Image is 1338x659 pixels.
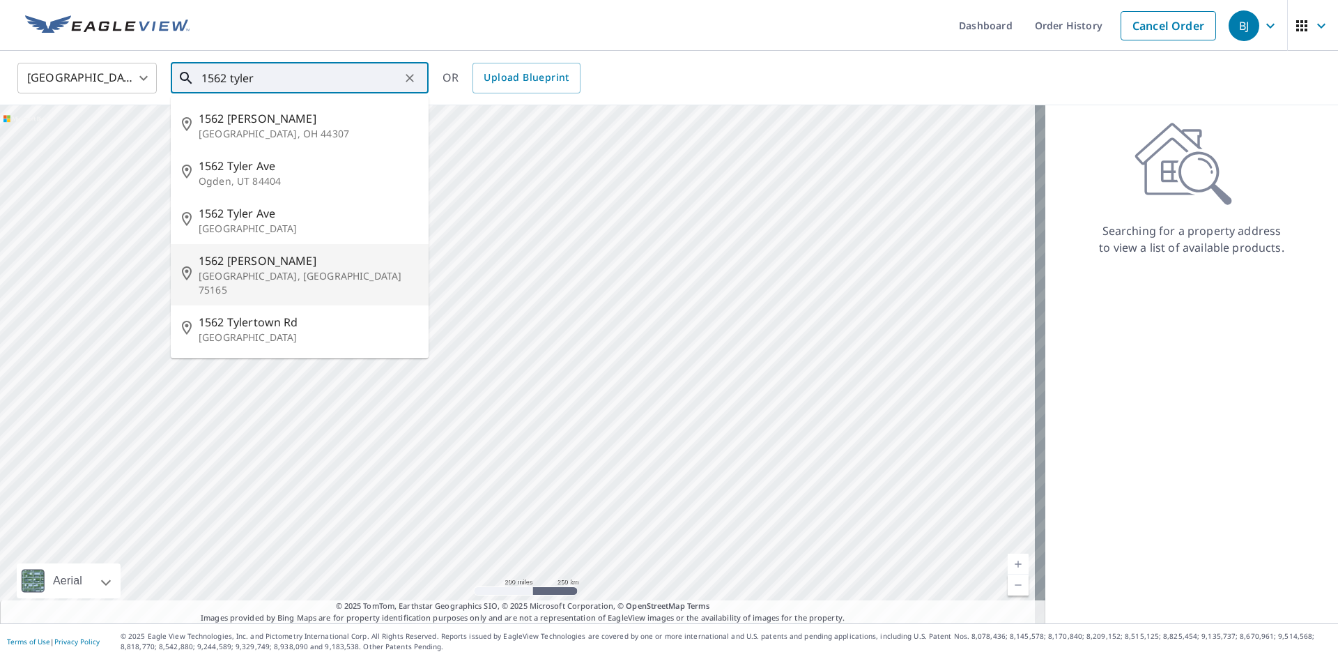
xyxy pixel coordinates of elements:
p: [GEOGRAPHIC_DATA], [GEOGRAPHIC_DATA] 75165 [199,269,417,297]
span: 1562 Tylertown Rd [199,314,417,331]
p: [GEOGRAPHIC_DATA] [199,222,417,236]
span: 1562 [PERSON_NAME] [199,252,417,269]
p: [GEOGRAPHIC_DATA], OH 44307 [199,127,417,141]
p: | [7,637,100,646]
a: Current Level 5, Zoom In [1008,554,1029,575]
p: Ogden, UT 84404 [199,174,417,188]
img: EV Logo [25,15,190,36]
span: 1562 Tyler Ave [199,205,417,222]
span: 1562 Tyler Ave [199,158,417,174]
span: 1562 [PERSON_NAME] [199,110,417,127]
div: BJ [1229,10,1259,41]
div: OR [443,63,580,93]
a: Terms of Use [7,637,50,646]
input: Search by address or latitude-longitude [201,59,400,98]
a: Current Level 5, Zoom Out [1008,575,1029,596]
button: Clear [400,68,420,88]
a: Terms [687,600,710,611]
a: OpenStreetMap [626,600,684,611]
div: Aerial [49,563,86,598]
div: [GEOGRAPHIC_DATA] [17,59,157,98]
a: Privacy Policy [54,637,100,646]
div: Aerial [17,563,121,598]
a: Cancel Order [1121,11,1216,40]
a: Upload Blueprint [472,63,580,93]
p: [GEOGRAPHIC_DATA] [199,331,417,344]
p: Searching for a property address to view a list of available products. [1098,222,1285,256]
p: © 2025 Eagle View Technologies, Inc. and Pictometry International Corp. All Rights Reserved. Repo... [121,631,1331,652]
span: © 2025 TomTom, Earthstar Geographics SIO, © 2025 Microsoft Corporation, © [336,600,710,612]
span: Upload Blueprint [484,69,569,86]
